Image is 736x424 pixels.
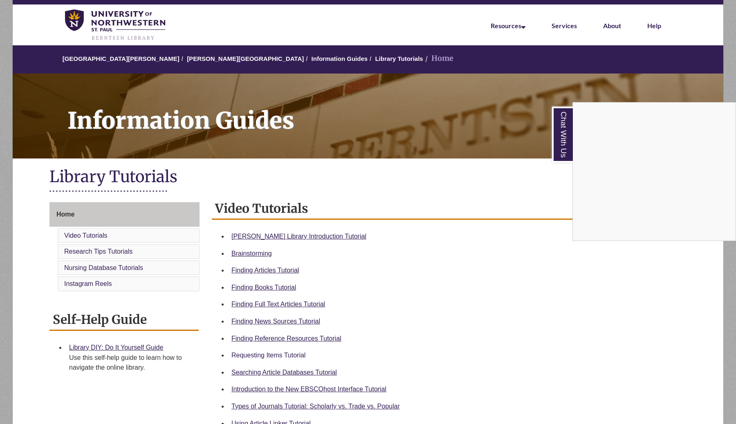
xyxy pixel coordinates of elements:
img: UNWSP Library Logo [65,9,165,41]
iframe: Chat Widget [573,103,736,241]
a: Resources [491,22,525,29]
a: Help [647,22,661,29]
a: About [603,22,621,29]
a: Services [552,22,577,29]
a: Chat With Us [552,107,573,163]
div: Chat With Us [572,102,736,241]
